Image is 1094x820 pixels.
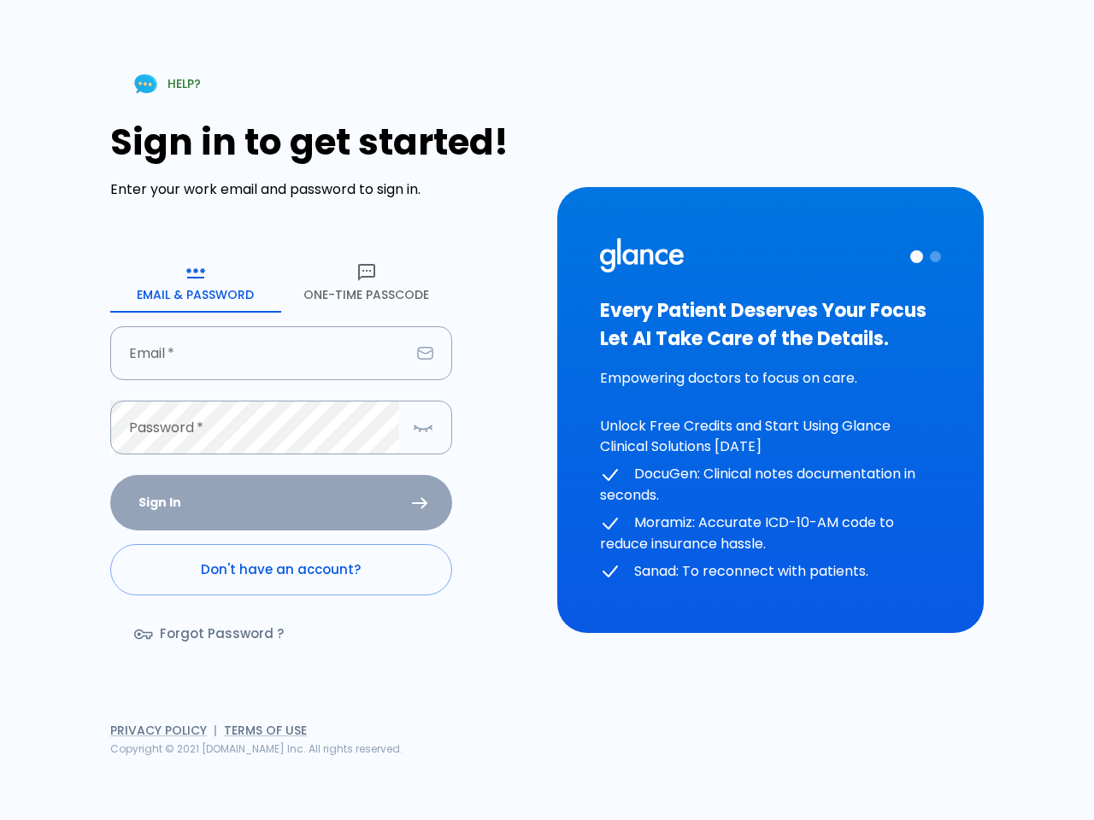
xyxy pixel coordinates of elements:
span: Copyright © 2021 [DOMAIN_NAME] Inc. All rights reserved. [110,741,403,756]
p: DocuGen: Clinical notes documentation in seconds. [600,464,941,506]
p: Enter your work email and password to sign in. [110,179,537,200]
a: Forgot Password ? [110,609,311,659]
h3: Every Patient Deserves Your Focus Let AI Take Care of the Details. [600,296,941,353]
button: Email & Password [110,251,281,313]
p: Sanad: To reconnect with patients. [600,561,941,583]
h1: Sign in to get started! [110,121,537,163]
span: | [214,722,217,739]
a: Terms of Use [224,722,307,739]
a: Don't have an account? [110,544,452,595]
img: Chat Support [131,69,161,99]
p: Empowering doctors to focus on care. [600,368,941,389]
input: dr.ahmed@clinic.com [110,326,410,380]
p: Unlock Free Credits and Start Using Glance Clinical Solutions [DATE] [600,416,941,457]
a: Privacy Policy [110,722,207,739]
button: One-Time Passcode [281,251,452,313]
a: HELP? [110,62,221,106]
p: Moramiz: Accurate ICD-10-AM code to reduce insurance hassle. [600,512,941,554]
